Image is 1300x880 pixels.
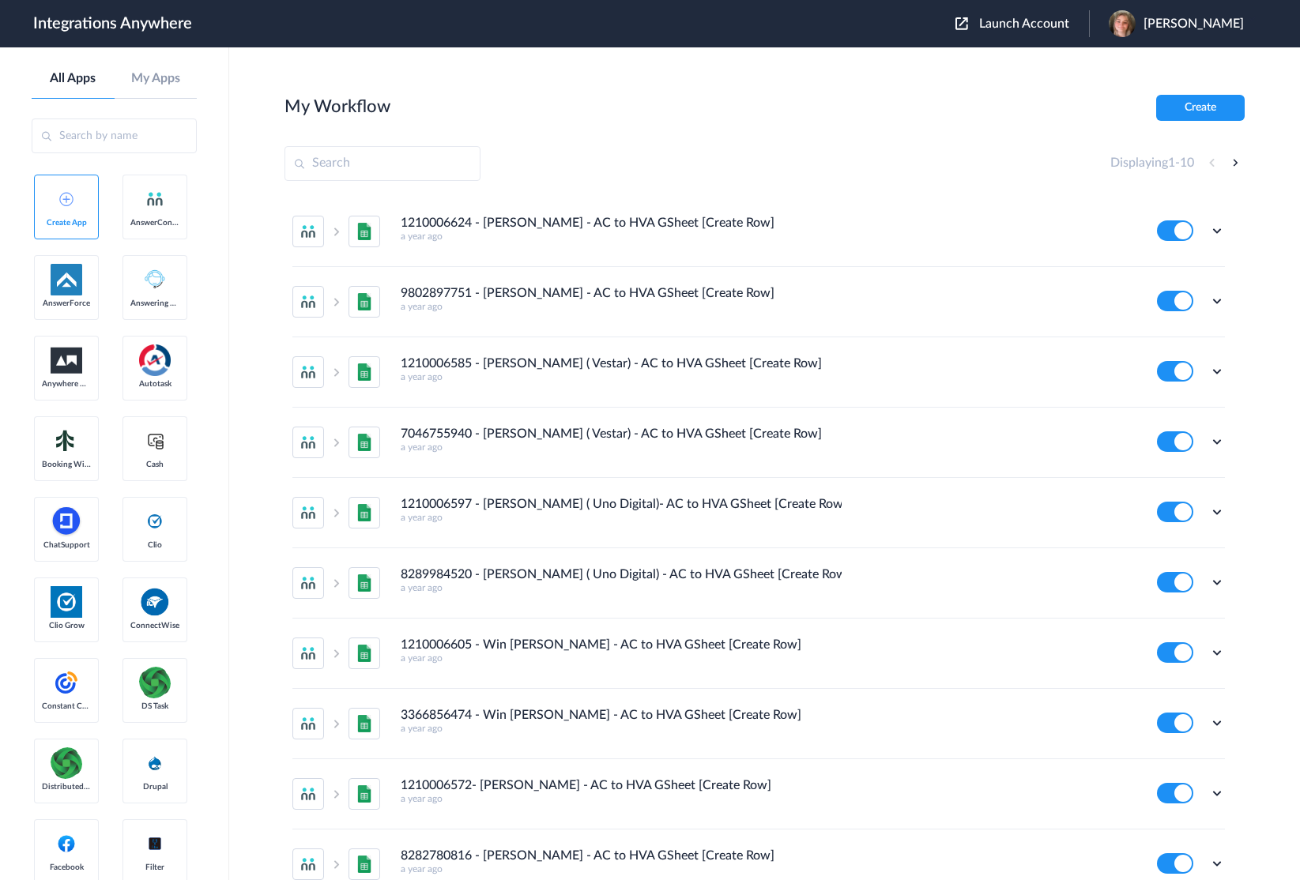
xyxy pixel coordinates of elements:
h4: Displaying - [1110,156,1194,171]
span: AnswerConnect [130,218,179,228]
img: clio-logo.svg [145,512,164,531]
span: Drupal [130,782,179,792]
span: 10 [1180,156,1194,169]
span: Facebook [42,863,91,872]
img: Answering_service.png [139,264,171,295]
span: [PERSON_NAME] [1144,17,1244,32]
img: constant-contact.svg [51,667,82,698]
h4: 1210006605 - Win [PERSON_NAME] - AC to HVA GSheet [Create Row] [401,637,801,652]
span: 1 [1168,156,1175,169]
span: Autotask [130,379,179,389]
img: distributedSource.png [51,747,82,779]
h4: 1210006572- [PERSON_NAME] - AC to HVA GSheet [Create Row] [401,778,771,793]
h5: a year ago [401,512,1136,523]
a: All Apps [32,71,115,86]
h5: a year ago [401,723,1136,734]
img: aww.png [51,348,82,374]
h4: 1210006624 - [PERSON_NAME] - AC to HVA GSheet [Create Row] [401,216,774,231]
img: facebook-logo.svg [57,834,76,853]
span: Cash [130,460,179,469]
span: Constant Contact [42,701,91,711]
span: Clio Grow [42,621,91,630]
a: My Apps [115,71,198,86]
input: Search [284,146,480,181]
h4: 7046755940 - [PERSON_NAME] ( Vestar) - AC to HVA GSheet [Create Row] [401,427,822,442]
span: Launch Account [979,17,1069,30]
h5: a year ago [401,652,1136,664]
h4: 1210006597 - [PERSON_NAME] ( Uno Digital)- AC to HVA GSheet [Create Row] [401,497,842,512]
span: Filter [130,863,179,872]
h5: a year ago [401,371,1136,382]
img: add-icon.svg [59,192,73,206]
h5: a year ago [401,793,1136,804]
img: Clio.jpg [51,586,82,618]
span: ChatSupport [42,540,91,550]
img: filter.png [139,830,171,857]
h4: 8282780816 - [PERSON_NAME] - AC to HVA GSheet [Create Row] [401,848,774,863]
button: Launch Account [955,17,1089,32]
h2: My Workflow [284,96,390,117]
img: connectwise.png [139,586,171,617]
h1: Integrations Anywhere [33,14,192,33]
span: Answering Service [130,299,179,308]
span: Anywhere Works [42,379,91,389]
img: Setmore_Logo.svg [51,427,82,455]
h5: a year ago [401,442,1136,453]
span: Create App [42,218,91,228]
h5: a year ago [401,301,1136,312]
span: Clio [130,540,179,550]
img: launch-acct-icon.svg [955,17,968,30]
span: Booking Widget [42,460,91,469]
h5: a year ago [401,582,1136,593]
span: DS Task [130,701,179,711]
input: Search by name [32,118,197,153]
h5: a year ago [401,863,1136,874]
h4: 9802897751 - [PERSON_NAME] - AC to HVA GSheet [Create Row] [401,286,774,301]
img: cash-logo.svg [145,431,165,450]
img: distributedSource.png [139,667,171,698]
img: af-app-logo.svg [51,264,82,295]
img: chatsupport-icon.svg [51,506,82,537]
h4: 3366856474 - Win [PERSON_NAME] - AC to HVA GSheet [Create Row] [401,708,801,723]
h5: a year ago [401,231,1136,242]
h4: 8289984520 - [PERSON_NAME] ( Uno Digital) - AC to HVA GSheet [Create Row] [401,567,842,582]
img: answerconnect-logo.svg [145,190,164,209]
span: ConnectWise [130,621,179,630]
img: drupal-logo.svg [145,754,164,773]
img: autotask.png [139,344,171,376]
img: profile-2.jpg [1109,10,1136,37]
h4: 1210006585 - [PERSON_NAME] ( Vestar) - AC to HVA GSheet [Create Row] [401,356,822,371]
button: Create [1156,95,1245,121]
span: Distributed Source [42,782,91,792]
span: AnswerForce [42,299,91,308]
